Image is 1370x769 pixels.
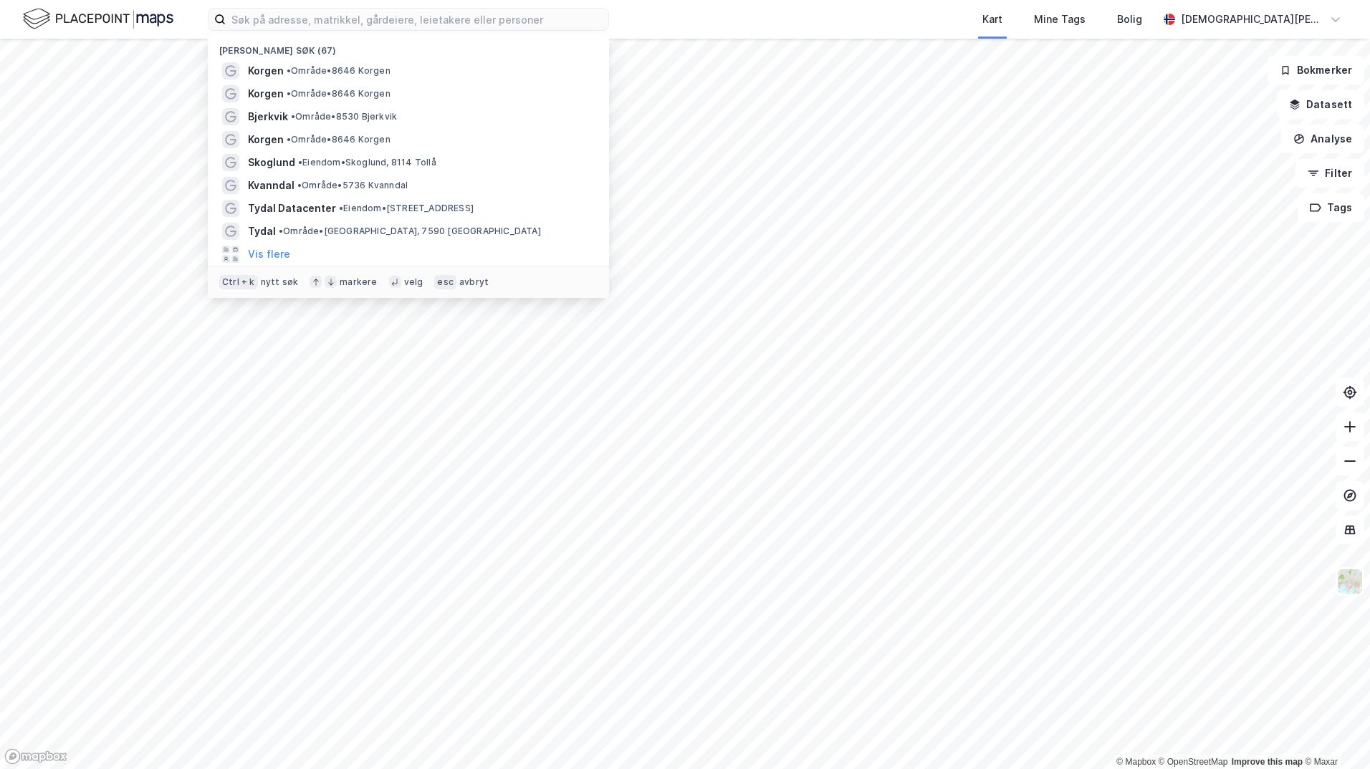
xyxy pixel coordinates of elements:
img: logo.f888ab2527a4732fd821a326f86c7f29.svg [23,6,173,32]
span: • [287,88,291,99]
span: Tydal Datacenter [248,200,336,217]
span: Eiendom • [STREET_ADDRESS] [339,203,474,214]
div: [PERSON_NAME] søk (67) [208,34,609,59]
span: • [339,203,343,213]
button: Bokmerker [1268,56,1364,84]
span: • [297,180,302,190]
div: velg [404,276,423,288]
button: Analyse [1281,125,1364,153]
span: Område • 5736 Kvanndal [297,180,408,191]
div: markere [340,276,377,288]
div: [DEMOGRAPHIC_DATA][PERSON_NAME] [1181,11,1324,28]
div: avbryt [459,276,489,288]
span: Område • 8646 Korgen [287,65,391,77]
span: Område • 8646 Korgen [287,88,391,100]
span: Område • 8646 Korgen [287,134,391,145]
button: Vis flere [248,246,290,263]
span: • [291,111,295,122]
span: Område • [GEOGRAPHIC_DATA], 7590 [GEOGRAPHIC_DATA] [279,226,541,237]
span: Korgen [248,85,284,102]
div: Kart [982,11,1002,28]
button: Datasett [1277,90,1364,119]
div: nytt søk [261,276,299,288]
span: Eiendom • Skoglund, 8114 Tollå [298,157,436,168]
a: Improve this map [1232,757,1303,767]
span: Bjerkvik [248,108,288,125]
span: • [279,226,283,236]
input: Søk på adresse, matrikkel, gårdeiere, leietakere eller personer [226,9,608,30]
span: • [287,65,291,76]
button: Filter [1295,159,1364,188]
a: Mapbox [1116,757,1156,767]
span: Tydal [248,223,276,240]
div: esc [434,275,456,289]
button: Tags [1298,193,1364,222]
div: Bolig [1117,11,1142,28]
span: Korgen [248,131,284,148]
a: Mapbox homepage [4,748,67,765]
div: Mine Tags [1034,11,1086,28]
span: Skoglund [248,154,295,171]
iframe: Chat Widget [1298,700,1370,769]
a: OpenStreetMap [1159,757,1228,767]
span: Område • 8530 Bjerkvik [291,111,397,122]
img: Z [1336,568,1364,595]
div: Ctrl + k [219,275,258,289]
span: Korgen [248,62,284,79]
span: • [298,157,302,168]
span: • [287,134,291,145]
span: Kvanndal [248,177,294,194]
